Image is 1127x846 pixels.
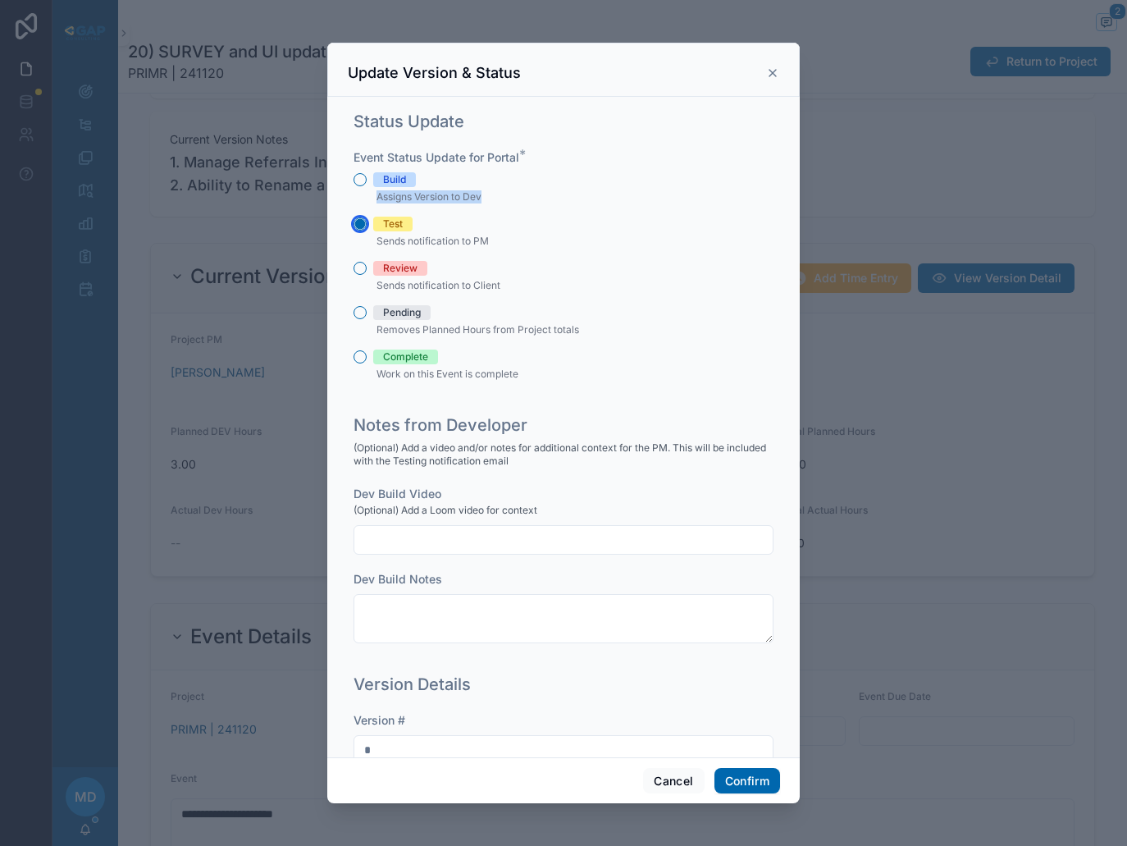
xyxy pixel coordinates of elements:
[354,504,537,517] span: (Optional) Add a Loom video for context
[714,768,780,794] button: Confirm
[383,305,421,320] div: Pending
[348,63,521,83] h3: Update Version & Status
[383,172,406,187] div: Build
[354,673,471,696] h1: Version Details
[383,217,403,231] div: Test
[383,350,428,364] div: Complete
[376,279,500,291] span: Sends notification to Client
[376,323,579,336] span: Removes Planned Hours from Project totals
[383,261,417,276] div: Review
[376,368,518,380] span: Work on this Event is complete
[376,190,481,203] span: Assigns Version to Dev
[354,110,464,133] h1: Status Update
[354,487,441,501] span: Dev Build Video
[643,768,704,794] button: Cancel
[354,150,519,164] span: Event Status Update for Portal
[376,235,489,247] span: Sends notification to PM
[354,572,442,586] span: Dev Build Notes
[354,441,773,468] span: (Optional) Add a video and/or notes for additional context for the PM. This will be included with...
[354,713,405,727] span: Version #
[354,414,527,437] h1: Notes from Developer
